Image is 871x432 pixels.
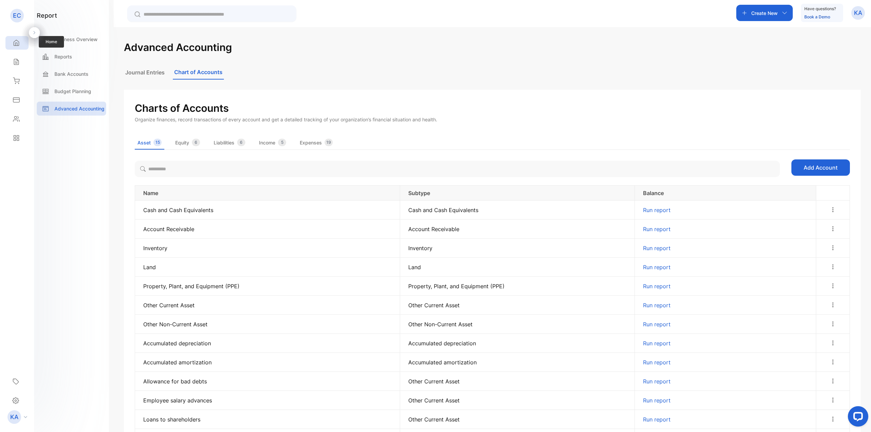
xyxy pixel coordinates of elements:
[13,11,21,20] p: EC
[37,32,106,46] a: Business Overview
[175,139,189,146] span: Equity
[37,102,106,116] a: Advanced Accounting
[172,139,203,149] button: Equity6
[635,391,816,410] td: Run report
[135,220,400,239] td: Account Receivable
[854,8,862,17] p: KA
[135,334,400,353] td: Accumulated depreciation
[300,139,322,146] span: Expenses
[54,88,91,95] p: Budget Planning
[400,410,635,429] td: Other Current Asset
[54,70,88,77] p: Bank Accounts
[400,334,635,353] td: Accumulated depreciation
[135,239,400,258] td: Inventory
[635,315,816,334] td: Run report
[135,296,400,315] td: Other Current Asset
[259,139,275,146] span: Income
[135,391,400,410] td: Employee salary advances
[736,5,793,21] button: Create New
[804,5,836,12] p: Have questions?
[192,139,200,146] div: 6
[297,139,335,149] button: Expenses19
[751,10,778,17] p: Create New
[135,186,400,201] th: Name
[400,315,635,334] td: Other Non-Current Asset
[37,67,106,81] a: Bank Accounts
[635,186,816,201] th: Balance
[791,159,850,176] button: Add Account
[54,105,104,112] p: Advanced Accounting
[135,116,850,123] p: Organize finances, record transactions of every account and get a detailed tracking of your organ...
[135,353,400,372] td: Accumulated amortization
[54,36,98,43] p: Business Overview
[804,14,830,19] a: Book a Demo
[400,186,635,201] th: Subtype
[214,139,234,146] span: Liabilities
[135,258,400,277] td: Land
[237,139,245,146] div: 6
[635,220,816,239] td: Run report
[400,258,635,277] td: Land
[135,101,850,116] h2: Charts of Accounts
[135,410,400,429] td: Loans to shareholders
[124,66,166,79] button: Journal Entries
[39,36,64,48] span: Home
[153,139,162,146] div: 15
[851,5,865,21] button: KA
[400,239,635,258] td: Inventory
[635,277,816,296] td: Run report
[842,403,871,432] iframe: To enrich screen reader interactions, please activate Accessibility in Grammarly extension settings
[635,334,816,353] td: Run report
[137,139,151,146] span: Asset
[211,139,248,149] button: Liabilities6
[635,372,816,391] td: Run report
[635,258,816,277] td: Run report
[135,139,164,150] button: Asset15
[635,201,816,220] td: Run report
[804,163,838,172] span: Add Account
[400,391,635,410] td: Other Current Asset
[173,65,224,80] button: Chart of Accounts
[400,201,635,220] td: Cash and Cash Equivalents
[256,139,289,149] button: Income5
[135,372,400,391] td: Allowance for bad debts
[135,201,400,220] td: Cash and Cash Equivalents
[54,53,72,60] p: Reports
[400,353,635,372] td: Accumulated amortization
[635,296,816,315] td: Run report
[278,139,286,146] div: 5
[37,50,106,64] a: Reports
[10,413,18,421] p: KA
[635,410,816,429] td: Run report
[400,277,635,296] td: Property, Plant, and Equipment (PPE)
[37,84,106,98] a: Budget Planning
[635,239,816,258] td: Run report
[135,315,400,334] td: Other Non-Current Asset
[37,11,57,20] h1: report
[325,139,333,146] div: 19
[124,40,861,55] h2: Advanced Accounting
[135,277,400,296] td: Property, Plant, and Equipment (PPE)
[635,353,816,372] td: Run report
[400,296,635,315] td: Other Current Asset
[400,372,635,391] td: Other Current Asset
[400,220,635,239] td: Account Receivable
